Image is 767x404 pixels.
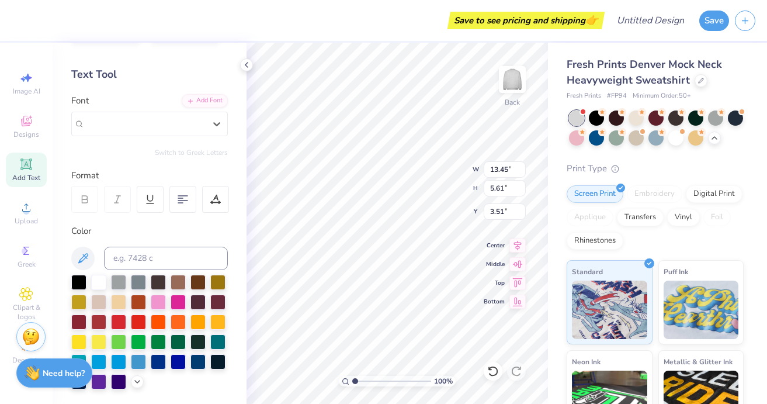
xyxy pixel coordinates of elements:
[484,241,505,250] span: Center
[572,355,601,368] span: Neon Ink
[43,368,85,379] strong: Need help?
[567,232,623,250] div: Rhinestones
[71,169,229,182] div: Format
[13,87,40,96] span: Image AI
[484,260,505,268] span: Middle
[567,162,744,175] div: Print Type
[484,279,505,287] span: Top
[633,91,691,101] span: Minimum Order: 50 +
[450,12,602,29] div: Save to see pricing and shipping
[607,91,627,101] span: # FP94
[71,225,228,238] div: Color
[505,97,520,108] div: Back
[664,355,733,368] span: Metallic & Glitter Ink
[572,265,603,278] span: Standard
[608,9,693,32] input: Untitled Design
[18,260,36,269] span: Greek
[6,303,47,322] span: Clipart & logos
[15,216,38,226] span: Upload
[12,173,40,182] span: Add Text
[664,265,688,278] span: Puff Ink
[71,94,89,108] label: Font
[501,68,524,91] img: Back
[572,281,647,339] img: Standard
[182,94,228,108] div: Add Font
[104,247,228,270] input: e.g. 7428 c
[699,11,729,31] button: Save
[567,57,722,87] span: Fresh Prints Denver Mock Neck Heavyweight Sweatshirt
[567,209,613,226] div: Applique
[13,130,39,139] span: Designs
[686,185,742,203] div: Digital Print
[71,67,228,82] div: Text Tool
[627,185,682,203] div: Embroidery
[567,185,623,203] div: Screen Print
[484,298,505,306] span: Bottom
[434,376,453,386] span: 100 %
[567,91,601,101] span: Fresh Prints
[703,209,731,226] div: Foil
[585,13,598,27] span: 👉
[617,209,664,226] div: Transfers
[155,148,228,157] button: Switch to Greek Letters
[667,209,700,226] div: Vinyl
[12,355,40,365] span: Decorate
[664,281,739,339] img: Puff Ink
